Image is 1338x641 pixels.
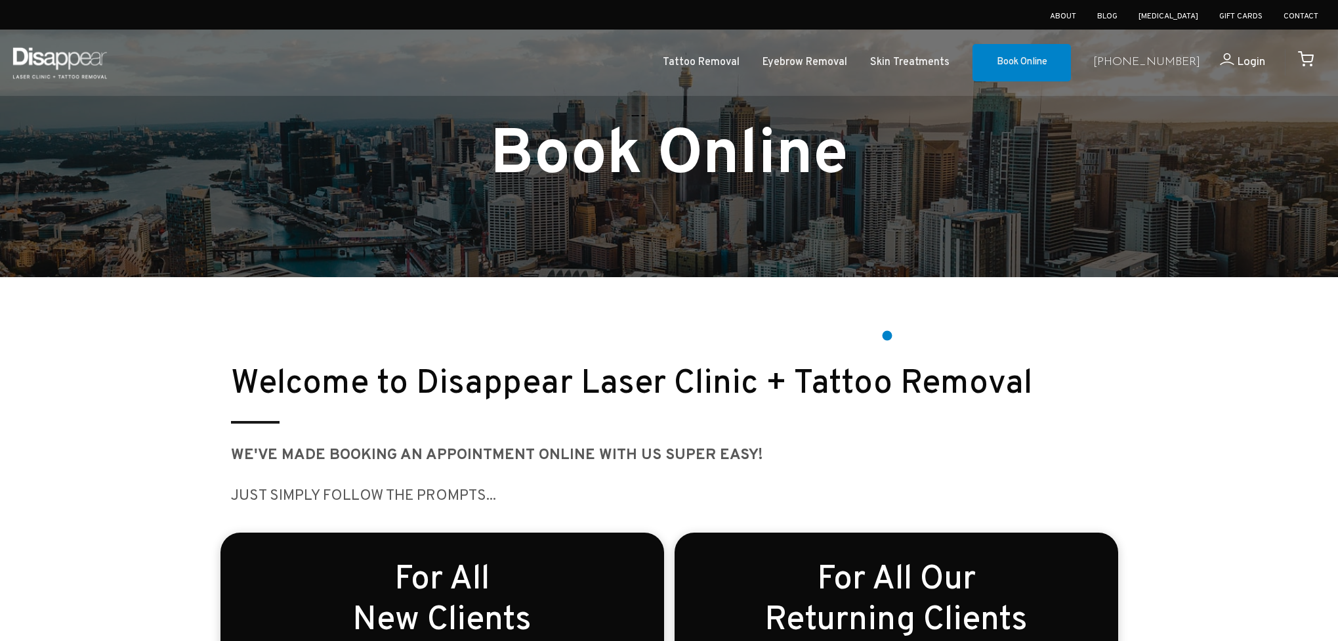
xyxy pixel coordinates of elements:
a: Tattoo Removal [663,53,740,72]
strong: We've made booking AN appointment ONLINE WITH US SUPER EASY! [231,446,763,465]
a: About [1050,11,1076,22]
a: Contact [1284,11,1318,22]
h1: Book Online [220,126,1118,187]
a: Gift Cards [1219,11,1263,22]
big: ... [486,487,496,506]
a: [PHONE_NUMBER] [1093,53,1200,72]
img: Disappear - Laser Clinic and Tattoo Removal Services in Sydney, Australia [10,39,110,86]
a: Book Online [972,44,1071,82]
a: [MEDICAL_DATA] [1139,11,1198,22]
a: Eyebrow Removal [763,53,847,72]
big: JUST SIMPLY follow the prompts [231,487,486,506]
a: Skin Treatments [870,53,950,72]
a: Login [1200,53,1265,72]
small: Welcome to Disappear Laser Clinic + Tattoo Removal [231,363,1032,405]
span: Login [1237,55,1265,70]
a: Blog [1097,11,1118,22]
